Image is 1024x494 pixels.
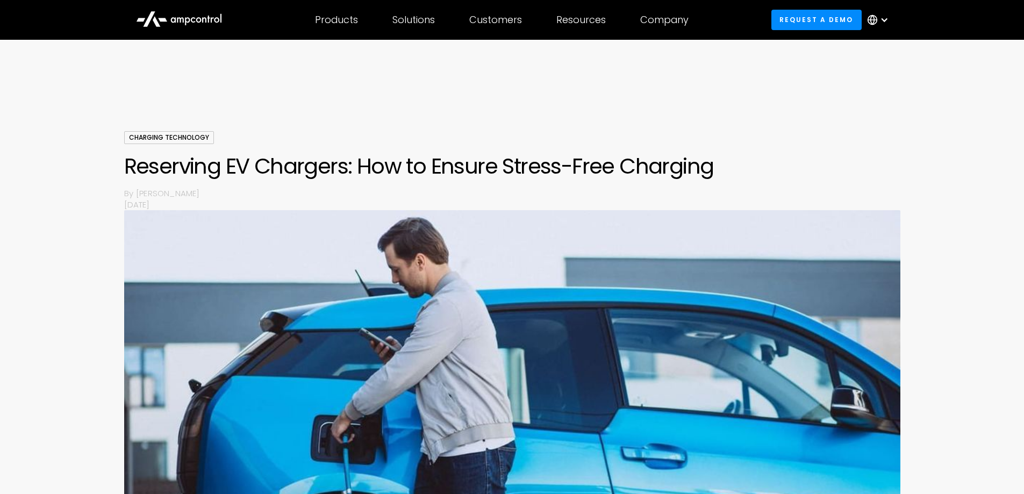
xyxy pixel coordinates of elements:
[315,14,358,26] div: Products
[556,14,606,26] div: Resources
[124,188,136,199] p: By
[640,14,689,26] div: Company
[771,10,862,30] a: Request a demo
[124,199,900,210] p: [DATE]
[469,14,522,26] div: Customers
[124,153,900,179] h1: Reserving EV Chargers: How to Ensure Stress-Free Charging
[392,14,435,26] div: Solutions
[124,131,214,144] div: Charging Technology
[136,188,900,199] p: [PERSON_NAME]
